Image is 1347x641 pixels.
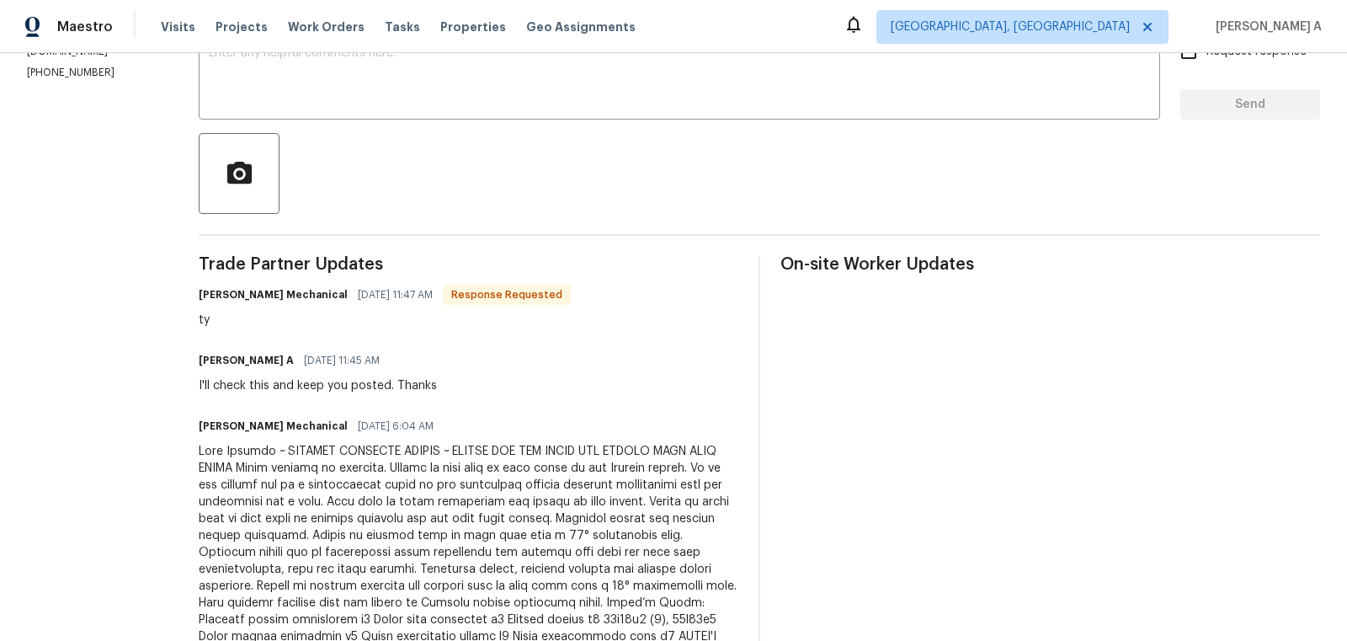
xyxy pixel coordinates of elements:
[199,352,294,369] h6: [PERSON_NAME] A
[199,377,437,394] div: I'll check this and keep you posted. Thanks
[288,19,365,35] span: Work Orders
[199,418,348,435] h6: [PERSON_NAME] Mechanical
[199,312,571,329] div: ty
[358,418,434,435] span: [DATE] 6:04 AM
[57,19,113,35] span: Maestro
[161,19,195,35] span: Visits
[304,352,380,369] span: [DATE] 11:45 AM
[445,286,569,303] span: Response Requested
[891,19,1130,35] span: [GEOGRAPHIC_DATA], [GEOGRAPHIC_DATA]
[1209,19,1322,35] span: [PERSON_NAME] A
[385,21,420,33] span: Tasks
[440,19,506,35] span: Properties
[199,286,348,303] h6: [PERSON_NAME] Mechanical
[27,66,158,80] p: [PHONE_NUMBER]
[780,256,1320,273] span: On-site Worker Updates
[216,19,268,35] span: Projects
[358,286,433,303] span: [DATE] 11:47 AM
[526,19,636,35] span: Geo Assignments
[199,256,738,273] span: Trade Partner Updates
